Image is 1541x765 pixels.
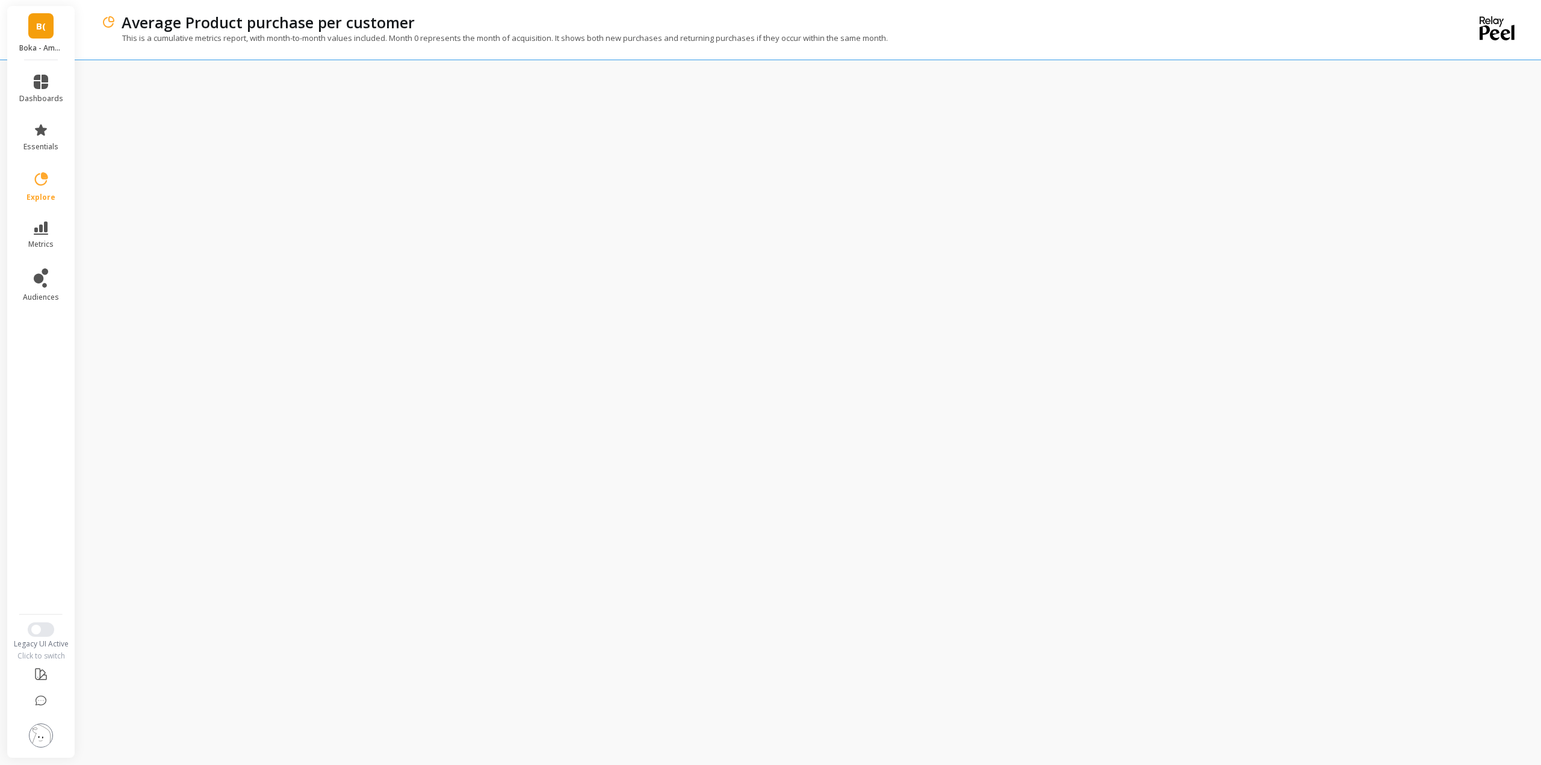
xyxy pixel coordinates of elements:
p: This is a cumulative metrics report, with month-to-month values included. Month 0 represents the ... [101,33,888,43]
div: Click to switch [7,651,75,661]
img: header icon [101,15,116,29]
img: profile picture [29,723,53,748]
span: audiences [23,293,59,302]
span: explore [26,193,55,202]
span: essentials [23,142,58,152]
button: Switch to New UI [28,622,54,637]
p: Average Product purchase per customer [122,12,415,33]
p: Boka - Amazon (Essor) [19,43,63,53]
span: metrics [28,240,54,249]
iframe: Omni Embed [82,58,1541,765]
span: dashboards [19,94,63,104]
div: Legacy UI Active [7,639,75,649]
span: B( [36,19,46,33]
